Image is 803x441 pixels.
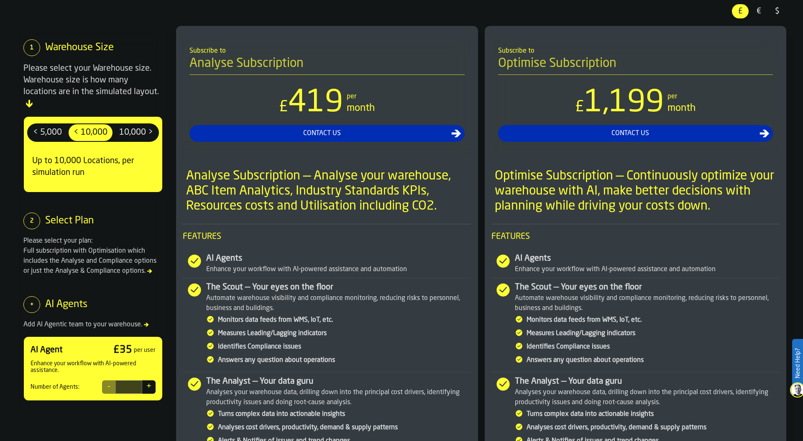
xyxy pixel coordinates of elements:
div: Please select your plan: Full subscription with Optimisation which includes the Analyse and Compl... [23,236,163,276]
h4: Analyse Subscription [189,56,465,75]
div: Warehouse Size [45,41,114,54]
div: Optimise Subscription — Continuously optimize your warehouse with AI, make better decisions with ... [495,169,780,214]
div: thumb [750,4,767,18]
div: Analyses cost drivers, productivity, demand & supply patterns [218,423,471,433]
div: per user [134,347,156,354]
div: Subscribe to [498,46,773,56]
div: Automate warehouse visibility and compliance monitoring, reducing risks to personnel, business an... [206,293,471,313]
div: The Analyst — Your data guru [515,376,780,387]
button: + [142,380,156,394]
span: 419 [288,88,343,118]
div: The Analyst — Your data guru [206,376,471,387]
div: Answers any question about operations [218,355,471,365]
span: £ [734,6,747,17]
span: Features [183,231,471,243]
div: per [667,92,677,102]
div: Automate warehouse visibility and compliance monitoring, reducing risks to personnel, business an... [515,293,780,313]
span: $ [770,6,784,17]
span: £ [575,99,584,115]
div: thumb [28,124,67,141]
div: Monitors data feeds from WMS, IoT, etc. [527,315,780,325]
div: thumb [69,124,113,141]
div: Identifies Compliance issues [218,342,471,352]
button: button-Contact Us [189,125,465,142]
span: < 10,000 [70,126,111,139]
label: button-switch-multi-€ [749,3,768,19]
div: thumb [114,124,158,141]
div: thumb [732,4,749,18]
div: Enhance your workflow with AI-powered assistance and automation [206,264,471,274]
div: Identifies Compliance issues [527,342,780,352]
div: Answers any question about operations [527,355,780,365]
div: Measures Leading/Lagging indicators [527,328,780,338]
div: AI Agents [206,253,471,264]
div: Analyses your warehouse data, drilling down into the principal cost drivers, identifying producti... [206,387,471,408]
span: < 5,000 [30,126,65,139]
div: Enhance your workflow with AI-powered assistance. [31,360,156,374]
div: + [23,296,40,313]
div: Contact Us [501,128,760,138]
div: month [667,102,696,115]
div: per [347,92,356,102]
span: 10,000 > [116,126,156,139]
div: AI Agents [515,253,780,264]
button: button-Contact Us [498,125,773,142]
label: button-switch-multi-< 10,000 [68,123,113,142]
div: £ 35 [113,344,132,357]
div: Turns complex data into actionable insights [527,409,780,419]
label: button-switch-multi-£ [731,3,749,19]
div: Up to 10,000 Locations, per simulation run [27,149,159,185]
div: Measures Leading/Lagging indicators [218,328,471,338]
div: Analyses your warehouse data, drilling down into the principal cost drivers, identifying producti... [515,387,780,408]
div: The Scout — Your eyes on the floor [515,282,780,293]
div: Number of Agents: [31,384,79,390]
label: button-switch-multi-$ [768,3,786,19]
div: Turns complex data into actionable insights [218,409,471,419]
span: Features [491,231,780,243]
span: 1,199 [584,88,664,118]
div: Subscribe to [189,46,465,56]
div: Please select your Warehouse size. Warehouse size is how many locations are in the simulated layout. [23,63,163,110]
div: Analyse Subscription — Analyse your warehouse, ABC Item Analytics, Industry Standards KPIs, Resou... [186,169,471,214]
label: Need Help? [793,340,802,387]
span: £ [279,99,288,115]
div: 1 [23,39,40,56]
div: AI Agents [45,298,87,311]
div: Add AI Agentic team to your warehouse. [23,320,163,330]
label: button-switch-multi-< 5,000 [27,123,68,142]
div: AI Agent [31,344,63,356]
button: - [102,380,115,394]
div: Contact Us [193,128,451,138]
div: Select Plan [45,214,94,228]
div: 2 [23,213,40,229]
div: Enhance your workflow with AI-powered assistance and automation [515,264,780,274]
div: month [347,102,375,115]
div: Analyses cost drivers, productivity, demand & supply patterns [527,423,780,433]
div: thumb [769,4,785,18]
span: € [752,6,765,17]
div: The Scout — Your eyes on the floor [206,282,471,293]
div: Monitors data feeds from WMS, IoT, etc. [218,315,471,325]
label: button-switch-multi-10,000 > [113,123,159,142]
h4: Optimise Subscription [498,56,773,75]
